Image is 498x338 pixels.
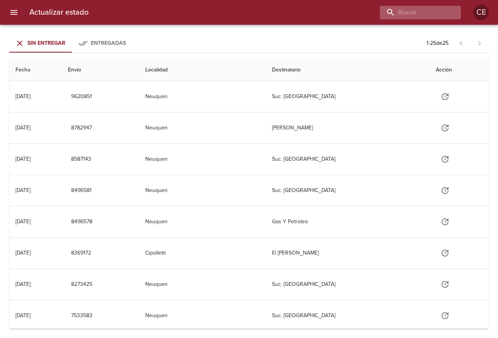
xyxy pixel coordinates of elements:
[9,59,62,81] th: Fecha
[68,215,95,229] button: 8496578
[71,248,91,258] span: 8369172
[29,6,88,19] h6: Actualizar estado
[68,309,95,323] button: 7533583
[436,93,454,99] span: Actualizar estado y agregar documentación
[436,187,454,193] span: Actualizar estado y agregar documentación
[427,39,449,47] p: 1 - 25 de 25
[71,217,92,227] span: 8496578
[436,155,454,162] span: Actualizar estado y agregar documentación
[473,5,489,20] div: Abrir información de usuario
[380,6,448,19] input: buscar
[139,59,266,81] th: Localidad
[139,238,266,268] td: Cipolletti
[68,277,95,292] button: 8273425
[71,186,92,195] span: 8496581
[71,92,92,102] span: 9620851
[68,183,95,198] button: 8496581
[266,269,430,300] td: Suc. [GEOGRAPHIC_DATA]
[266,175,430,206] td: Suc. [GEOGRAPHIC_DATA]
[266,81,430,112] td: Suc. [GEOGRAPHIC_DATA]
[68,90,95,104] button: 9620851
[15,187,31,194] div: [DATE]
[15,124,31,131] div: [DATE]
[139,81,266,112] td: Neuquen
[15,312,31,319] div: [DATE]
[91,40,126,46] span: Entregadas
[71,311,92,321] span: 7533583
[139,175,266,206] td: Neuquen
[15,250,31,256] div: [DATE]
[5,3,23,22] button: menu
[15,281,31,287] div: [DATE]
[436,249,454,256] span: Actualizar estado y agregar documentación
[139,206,266,237] td: Neuquen
[139,112,266,143] td: Neuquen
[266,300,430,331] td: Suc. [GEOGRAPHIC_DATA]
[9,34,133,53] div: Tabs Envios
[436,218,454,224] span: Actualizar estado y agregar documentación
[139,144,266,175] td: Neuquen
[139,269,266,300] td: Neuquen
[71,123,92,133] span: 8782947
[266,112,430,143] td: [PERSON_NAME]
[266,206,430,237] td: Gas Y Petroleo
[430,59,489,81] th: Acción
[68,121,95,135] button: 8782947
[452,39,470,47] span: Pagina anterior
[436,280,454,287] span: Actualizar estado y agregar documentación
[436,312,454,318] span: Actualizar estado y agregar documentación
[68,152,94,166] button: 8587143
[139,300,266,331] td: Neuquen
[436,124,454,131] span: Actualizar estado y agregar documentación
[62,59,139,81] th: Envio
[15,218,31,225] div: [DATE]
[470,34,489,53] span: Pagina siguiente
[71,280,92,289] span: 8273425
[15,93,31,100] div: [DATE]
[71,155,91,164] span: 8587143
[473,5,489,20] div: CE
[27,40,65,46] span: Sin Entregar
[266,238,430,268] td: El [PERSON_NAME]
[68,246,94,260] button: 8369172
[266,144,430,175] td: Suc. [GEOGRAPHIC_DATA]
[266,59,430,81] th: Destinatario
[15,156,31,162] div: [DATE]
